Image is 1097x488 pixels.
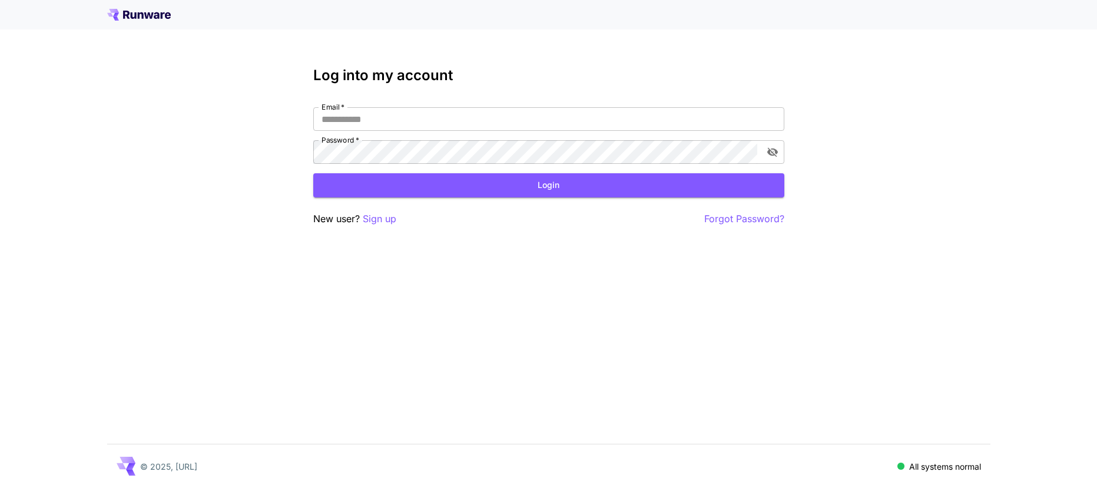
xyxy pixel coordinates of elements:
label: Email [322,102,344,112]
label: Password [322,135,359,145]
button: Forgot Password? [704,212,784,226]
p: All systems normal [909,460,981,473]
button: toggle password visibility [762,141,783,163]
h3: Log into my account [313,67,784,84]
p: © 2025, [URL] [140,460,197,473]
button: Sign up [363,212,396,226]
button: Login [313,173,784,197]
p: New user? [313,212,396,226]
